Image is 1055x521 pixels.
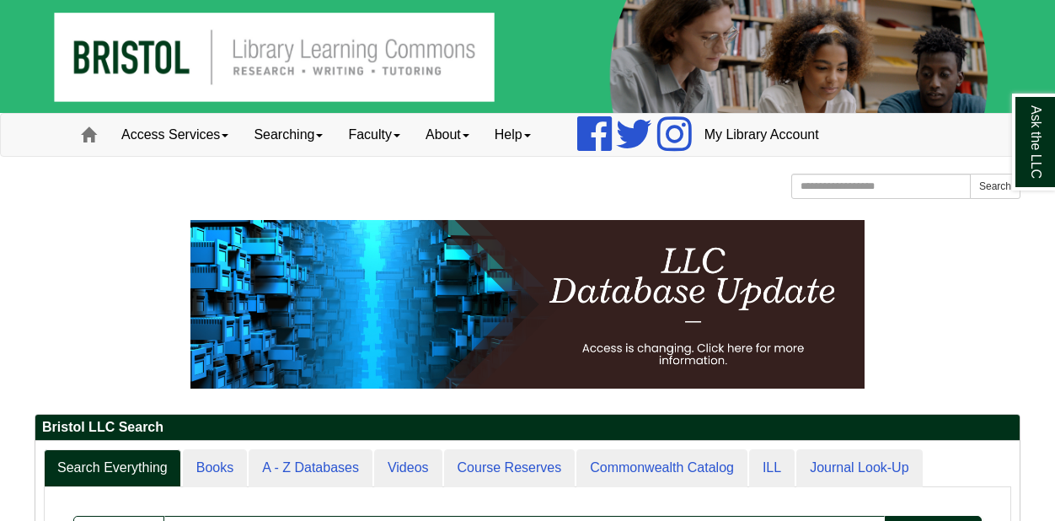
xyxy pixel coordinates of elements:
[482,114,544,156] a: Help
[109,114,241,156] a: Access Services
[44,449,181,487] a: Search Everything
[692,114,832,156] a: My Library Account
[796,449,922,487] a: Journal Look-Up
[444,449,576,487] a: Course Reserves
[335,114,413,156] a: Faculty
[183,449,247,487] a: Books
[241,114,335,156] a: Searching
[249,449,372,487] a: A - Z Databases
[413,114,482,156] a: About
[35,415,1020,441] h2: Bristol LLC Search
[576,449,747,487] a: Commonwealth Catalog
[374,449,442,487] a: Videos
[190,220,865,389] img: HTML tutorial
[970,174,1020,199] button: Search
[749,449,795,487] a: ILL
